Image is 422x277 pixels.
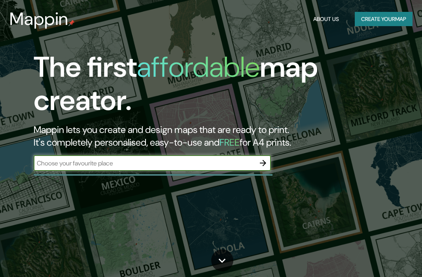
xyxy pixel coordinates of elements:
img: mappin-pin [68,20,75,26]
input: Choose your favourite place [34,159,255,168]
button: Create yourmap [355,12,413,27]
button: About Us [310,12,342,27]
h2: Mappin lets you create and design maps that are ready to print. It's completely personalised, eas... [34,123,371,149]
h3: Mappin [9,9,68,29]
h5: FREE [220,136,240,148]
h1: affordable [137,49,260,85]
h1: The first map creator. [34,51,371,123]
